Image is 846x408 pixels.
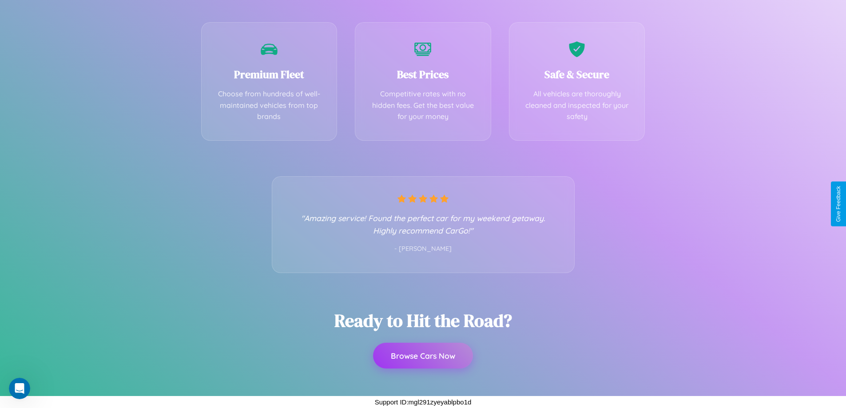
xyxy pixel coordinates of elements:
[9,378,30,399] iframe: Intercom live chat
[334,309,512,333] h2: Ready to Hit the Road?
[215,88,324,123] p: Choose from hundreds of well-maintained vehicles from top brands
[215,67,324,82] h3: Premium Fleet
[375,396,472,408] p: Support ID: mgl291zyeyablpbo1d
[369,67,477,82] h3: Best Prices
[369,88,477,123] p: Competitive rates with no hidden fees. Get the best value for your money
[290,243,556,255] p: - [PERSON_NAME]
[835,186,842,222] div: Give Feedback
[373,343,473,368] button: Browse Cars Now
[290,212,556,237] p: "Amazing service! Found the perfect car for my weekend getaway. Highly recommend CarGo!"
[523,88,632,123] p: All vehicles are thoroughly cleaned and inspected for your safety
[523,67,632,82] h3: Safe & Secure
